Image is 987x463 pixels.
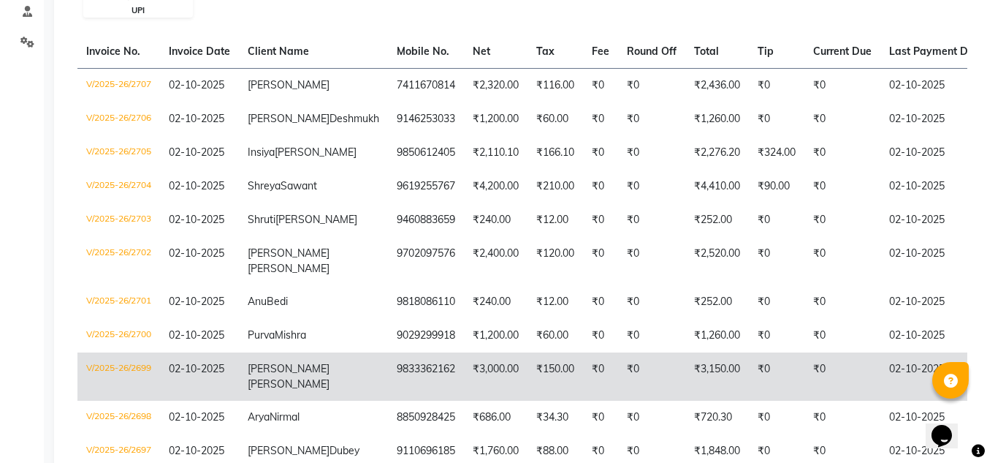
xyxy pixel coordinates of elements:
[527,319,583,353] td: ₹60.00
[749,353,804,401] td: ₹0
[248,295,267,308] span: Anu
[685,68,749,102] td: ₹2,436.00
[618,170,685,203] td: ₹0
[749,203,804,237] td: ₹0
[388,237,464,285] td: 9702097576
[329,112,379,125] span: Deshmukh
[618,102,685,136] td: ₹0
[248,179,281,192] span: Shreya
[281,179,317,192] span: Sawant
[618,285,685,319] td: ₹0
[464,237,527,285] td: ₹2,400.00
[804,401,880,434] td: ₹0
[618,68,685,102] td: ₹0
[583,136,618,170] td: ₹0
[77,170,160,203] td: V/2025-26/2704
[275,328,306,342] span: Mishra
[388,68,464,102] td: 7411670814
[685,170,749,203] td: ₹4,410.00
[84,4,192,17] div: UPI
[169,362,224,375] span: 02-10-2025
[169,45,230,58] span: Invoice Date
[329,444,359,457] span: Dubey
[804,237,880,285] td: ₹0
[685,203,749,237] td: ₹252.00
[248,146,275,159] span: Insiya
[248,444,329,457] span: [PERSON_NAME]
[749,401,804,434] td: ₹0
[464,170,527,203] td: ₹4,200.00
[169,246,224,260] span: 02-10-2025
[169,444,224,457] span: 02-10-2025
[248,213,275,226] span: Shruti
[583,102,618,136] td: ₹0
[77,102,160,136] td: V/2025-26/2706
[618,319,685,353] td: ₹0
[627,45,677,58] span: Round Off
[804,170,880,203] td: ₹0
[804,353,880,401] td: ₹0
[169,213,224,226] span: 02-10-2025
[583,319,618,353] td: ₹0
[583,401,618,434] td: ₹0
[397,45,449,58] span: Mobile No.
[749,102,804,136] td: ₹0
[813,45,872,58] span: Current Due
[169,112,224,125] span: 02-10-2025
[527,203,583,237] td: ₹12.00
[694,45,719,58] span: Total
[169,146,224,159] span: 02-10-2025
[758,45,774,58] span: Tip
[749,285,804,319] td: ₹0
[583,170,618,203] td: ₹0
[527,353,583,401] td: ₹150.00
[270,410,300,424] span: Nirmal
[169,78,224,91] span: 02-10-2025
[527,285,583,319] td: ₹12.00
[804,68,880,102] td: ₹0
[388,319,464,353] td: 9029299918
[804,136,880,170] td: ₹0
[77,353,160,401] td: V/2025-26/2699
[275,146,357,159] span: [PERSON_NAME]
[685,237,749,285] td: ₹2,520.00
[749,68,804,102] td: ₹0
[527,401,583,434] td: ₹34.30
[77,401,160,434] td: V/2025-26/2698
[248,112,329,125] span: [PERSON_NAME]
[248,246,329,260] span: [PERSON_NAME]
[583,203,618,237] td: ₹0
[618,401,685,434] td: ₹0
[618,237,685,285] td: ₹0
[464,68,527,102] td: ₹2,320.00
[388,401,464,434] td: 8850928425
[77,203,160,237] td: V/2025-26/2703
[536,45,555,58] span: Tax
[248,262,329,275] span: [PERSON_NAME]
[473,45,490,58] span: Net
[388,136,464,170] td: 9850612405
[464,102,527,136] td: ₹1,200.00
[804,319,880,353] td: ₹0
[169,328,224,342] span: 02-10-2025
[685,136,749,170] td: ₹2,276.20
[618,136,685,170] td: ₹0
[388,170,464,203] td: 9619255767
[77,319,160,353] td: V/2025-26/2700
[749,170,804,203] td: ₹90.00
[527,170,583,203] td: ₹210.00
[464,136,527,170] td: ₹2,110.10
[583,285,618,319] td: ₹0
[388,203,464,237] td: 9460883659
[388,285,464,319] td: 9818086110
[685,353,749,401] td: ₹3,150.00
[749,136,804,170] td: ₹324.00
[804,102,880,136] td: ₹0
[169,295,224,308] span: 02-10-2025
[77,237,160,285] td: V/2025-26/2702
[248,410,270,424] span: Arya
[464,285,527,319] td: ₹240.00
[685,319,749,353] td: ₹1,260.00
[169,179,224,192] span: 02-10-2025
[464,401,527,434] td: ₹686.00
